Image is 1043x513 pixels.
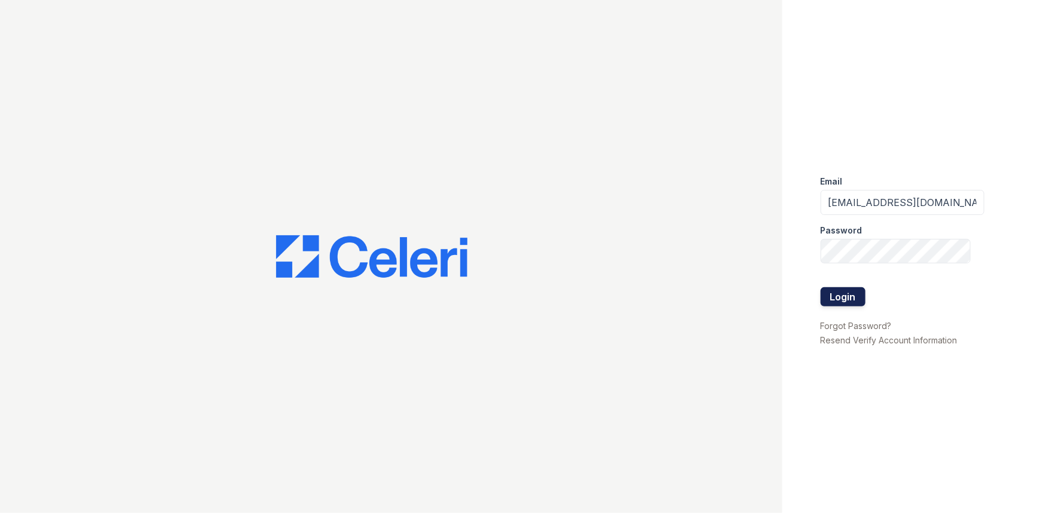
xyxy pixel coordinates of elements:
[821,225,862,236] label: Password
[276,235,467,278] img: CE_Logo_Blue-a8612792a0a2168367f1c8372b55b34899dd931a85d93a1a3d3e32e68fde9ad4.png
[821,335,958,345] a: Resend Verify Account Information
[821,176,843,188] label: Email
[821,287,865,306] button: Login
[821,321,892,331] a: Forgot Password?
